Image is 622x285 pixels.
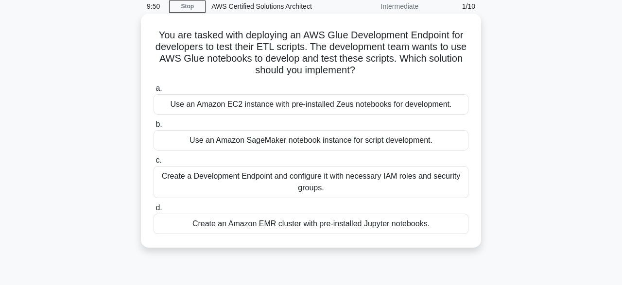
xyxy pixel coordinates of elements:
[154,214,468,234] div: Create an Amazon EMR cluster with pre-installed Jupyter notebooks.
[154,94,468,115] div: Use an Amazon EC2 instance with pre-installed Zeus notebooks for development.
[155,84,162,92] span: a.
[155,156,161,164] span: c.
[155,120,162,128] span: b.
[154,166,468,198] div: Create a Development Endpoint and configure it with necessary IAM roles and security groups.
[155,203,162,212] span: d.
[154,130,468,151] div: Use an Amazon SageMaker notebook instance for script development.
[169,0,206,13] a: Stop
[153,29,469,77] h5: You are tasked with deploying an AWS Glue Development Endpoint for developers to test their ETL s...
